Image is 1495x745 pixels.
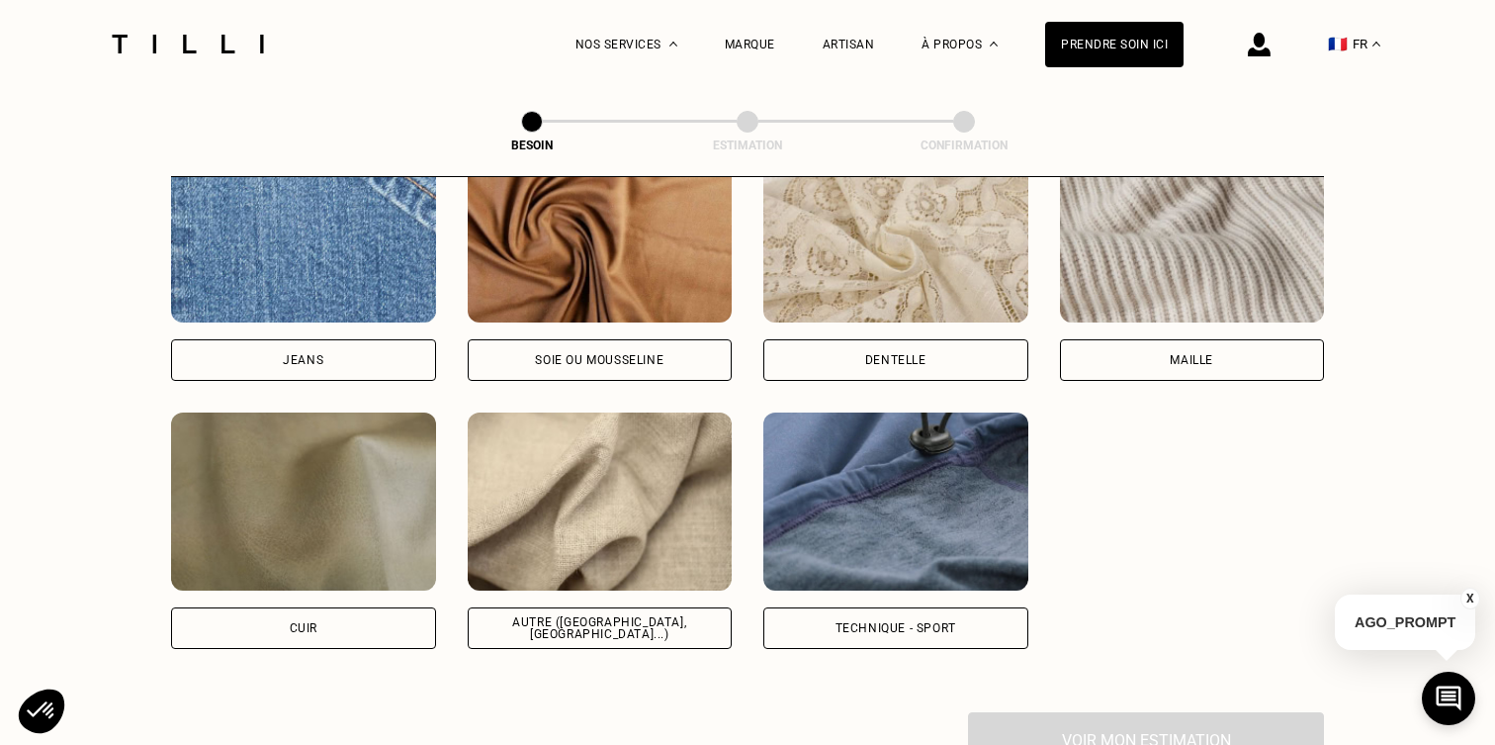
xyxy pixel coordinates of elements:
[1060,144,1325,323] img: Tilli retouche vos vêtements en Maille
[171,413,436,591] img: Tilli retouche vos vêtements en Cuir
[1372,42,1380,47] img: menu déroulant
[835,622,956,634] div: Technique - Sport
[1460,588,1480,609] button: X
[763,144,1028,323] img: Tilli retouche vos vêtements en Dentelle
[1170,354,1213,366] div: Maille
[649,139,846,152] div: Estimation
[865,354,926,366] div: Dentelle
[468,413,733,591] img: Tilli retouche vos vêtements en Autre (coton, jersey...)
[865,139,1063,152] div: Confirmation
[433,139,631,152] div: Besoin
[763,413,1028,591] img: Tilli retouche vos vêtements en Technique - Sport
[1328,35,1348,53] span: 🇫🇷
[283,354,323,366] div: Jeans
[823,38,875,51] a: Artisan
[171,144,436,323] img: Tilli retouche vos vêtements en Jeans
[1248,33,1271,56] img: icône connexion
[1335,595,1475,650] p: AGO_PROMPT
[468,144,733,323] img: Tilli retouche vos vêtements en Soie ou mousseline
[990,42,998,47] img: Menu déroulant à propos
[1045,22,1184,67] a: Prendre soin ici
[535,354,663,366] div: Soie ou mousseline
[290,622,317,634] div: Cuir
[105,35,271,53] img: Logo du service de couturière Tilli
[725,38,775,51] a: Marque
[669,42,677,47] img: Menu déroulant
[484,616,716,640] div: Autre ([GEOGRAPHIC_DATA], [GEOGRAPHIC_DATA]...)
